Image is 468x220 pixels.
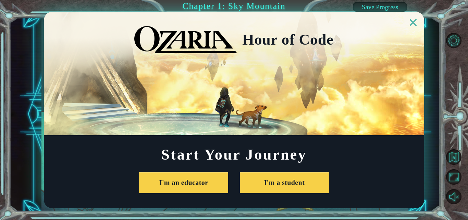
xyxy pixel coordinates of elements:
[44,148,424,162] h1: Start Your Journey
[410,19,417,26] img: ExitButton_Dusk.png
[134,26,237,54] img: blackOzariaWordmark.png
[240,172,329,193] button: I'm a student
[242,33,333,46] h2: Hour of Code
[139,172,228,193] button: I'm an educator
